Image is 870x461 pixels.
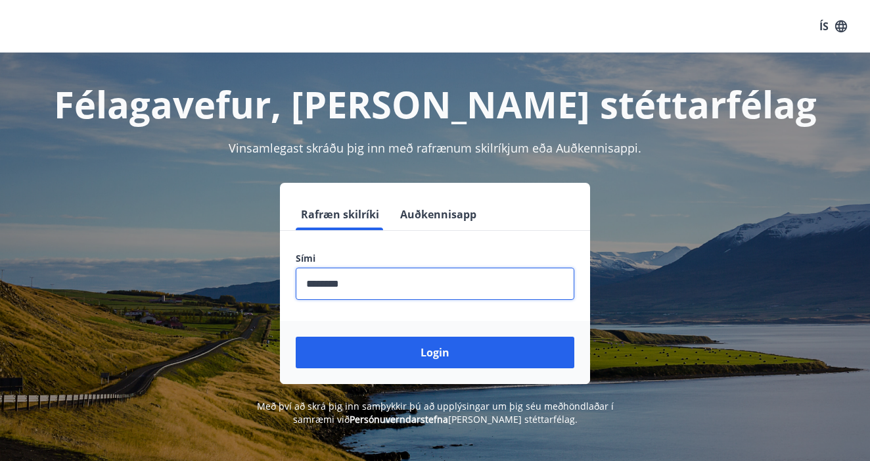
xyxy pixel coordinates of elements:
button: Login [296,337,574,368]
button: Auðkennisapp [395,199,482,230]
button: Rafræn skilríki [296,199,384,230]
label: Sími [296,252,574,265]
a: Persónuverndarstefna [350,413,448,425]
h1: Félagavefur, [PERSON_NAME] stéttarfélag [16,79,854,129]
span: Vinsamlegast skráðu þig inn með rafrænum skilríkjum eða Auðkennisappi. [229,140,641,156]
button: ÍS [812,14,854,38]
span: Með því að skrá þig inn samþykkir þú að upplýsingar um þig séu meðhöndlaðar í samræmi við [PERSON... [257,400,614,425]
